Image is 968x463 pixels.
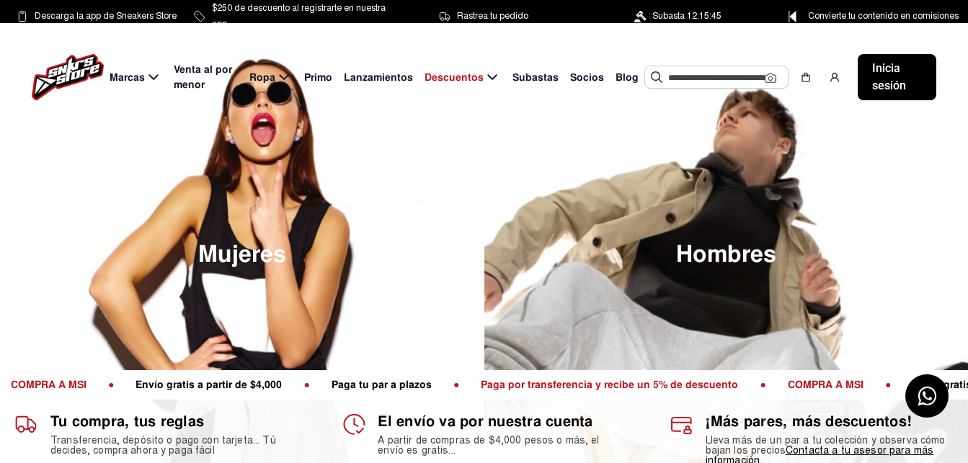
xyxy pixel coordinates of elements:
[808,8,959,24] span: Convierte tu contenido en comisiones
[35,8,177,24] span: Descarga la app de Sneakers Store
[749,378,776,391] span: ●
[777,378,874,391] span: COMPRA A MSI
[800,71,812,83] img: compras
[470,378,749,391] span: Paga por transferencia y recibe un 5% de descuento
[872,60,922,94] span: Inicia sesión
[304,70,332,85] span: Primo
[783,11,802,22] img: Control Point Icon
[676,243,776,266] span: Hombres
[874,378,902,391] span: ●
[198,243,286,266] span: Mujeres
[651,71,662,83] img: Buscar
[616,70,639,85] span: Blog
[765,72,776,84] img: Cámara
[321,378,443,391] span: Paga tu par a plazos
[344,70,413,85] span: Lanzamientos
[32,54,104,100] img: logo
[293,378,320,391] span: ●
[378,413,626,430] h1: El envío va por nuestra cuenta
[570,70,604,85] span: Socios
[706,413,954,430] h1: ¡Más pares, más descuentos!
[50,413,298,430] h1: Tu compra, tus reglas
[110,70,145,85] span: Marcas
[174,62,238,92] span: Venta al por menor
[457,8,528,24] span: Rastrea tu pedido
[125,378,293,391] span: Envío gratis a partir de $4,000
[512,70,559,85] span: Subastas
[378,436,626,456] h2: A partir de compras de $4,000 pesos o más, el envío es gratis...
[443,378,470,391] span: ●
[652,8,721,24] span: Subasta 12:15:45
[829,71,840,83] img: usuario
[249,70,275,85] span: Ropa
[425,70,484,85] span: Descuentos
[50,436,298,456] h2: Transferencia, depósito o pago con tarjeta... Tú decides, compra ahora y paga fácil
